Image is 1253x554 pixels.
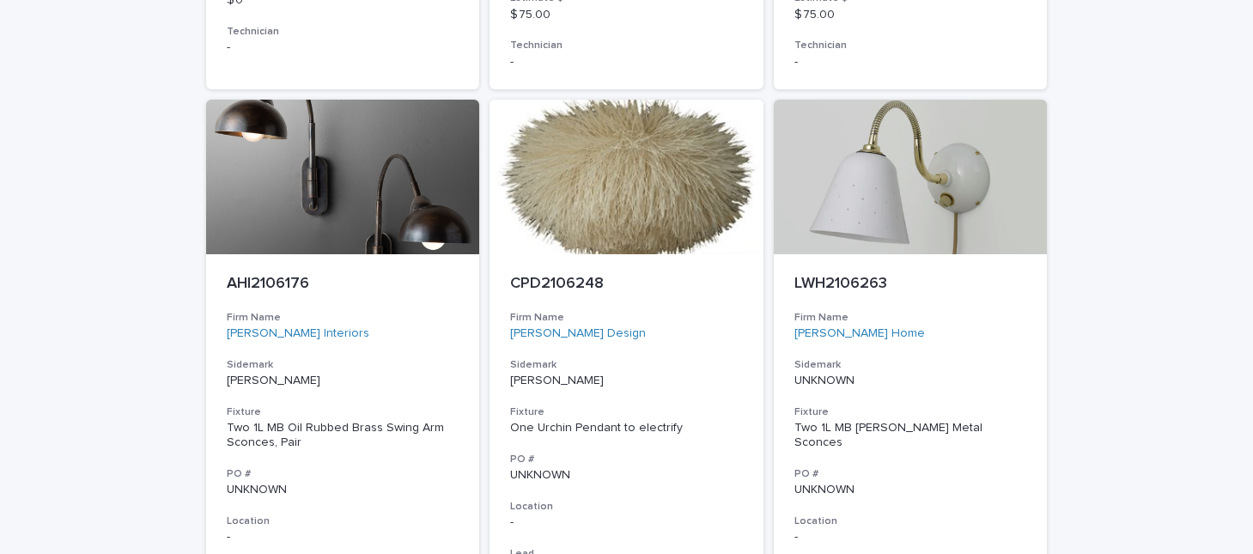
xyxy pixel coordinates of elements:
[227,530,459,545] p: -
[794,530,1027,545] p: -
[794,514,1027,528] h3: Location
[227,40,459,55] p: -
[510,515,743,530] p: -
[227,374,459,388] p: [PERSON_NAME]
[510,39,743,52] h3: Technician
[227,514,459,528] h3: Location
[794,275,1027,294] p: LWH2106263
[227,25,459,39] h3: Technician
[794,374,1027,388] p: UNKNOWN
[510,326,646,341] a: [PERSON_NAME] Design
[227,405,459,419] h3: Fixture
[510,374,743,388] p: [PERSON_NAME]
[794,483,1027,497] p: UNKNOWN
[510,358,743,372] h3: Sidemark
[794,421,1027,450] div: Two 1L MB [PERSON_NAME] Metal Sconces
[794,405,1027,419] h3: Fixture
[510,275,743,294] p: CPD2106248
[227,358,459,372] h3: Sidemark
[510,500,743,514] h3: Location
[510,311,743,325] h3: Firm Name
[227,326,369,341] a: [PERSON_NAME] Interiors
[510,55,743,70] p: -
[510,421,743,435] div: One Urchin Pendant to electrify
[794,311,1027,325] h3: Firm Name
[794,358,1027,372] h3: Sidemark
[510,405,743,419] h3: Fixture
[794,55,1027,70] p: -
[510,468,743,483] p: UNKNOWN
[227,483,459,497] p: UNKNOWN
[227,311,459,325] h3: Firm Name
[510,453,743,466] h3: PO #
[227,467,459,481] h3: PO #
[227,275,459,294] p: AHI2106176
[794,326,925,341] a: [PERSON_NAME] Home
[794,467,1027,481] h3: PO #
[227,421,459,450] div: Two 1L MB Oil Rubbed Brass Swing Arm Sconces, Pair
[794,8,1027,22] p: $ 75.00
[510,8,743,22] p: $ 75.00
[794,39,1027,52] h3: Technician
